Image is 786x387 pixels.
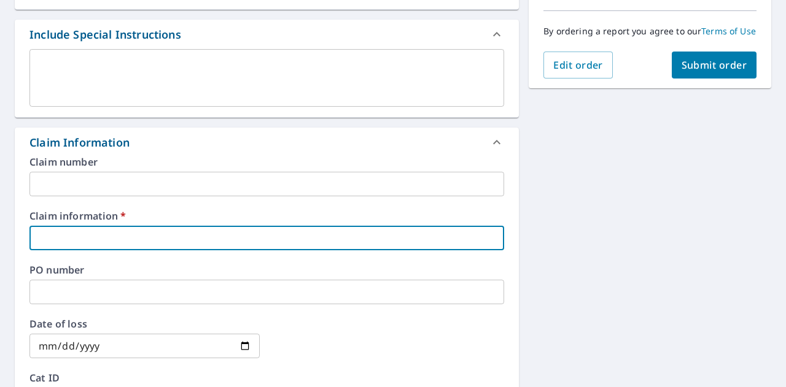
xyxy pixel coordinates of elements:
[29,26,181,43] div: Include Special Instructions
[543,52,613,79] button: Edit order
[29,319,260,329] label: Date of loss
[29,373,504,383] label: Cat ID
[672,52,757,79] button: Submit order
[701,25,756,37] a: Terms of Use
[15,20,519,49] div: Include Special Instructions
[29,134,130,151] div: Claim Information
[682,58,747,72] span: Submit order
[29,265,504,275] label: PO number
[543,26,757,37] p: By ordering a report you agree to our
[29,157,504,167] label: Claim number
[29,211,504,221] label: Claim information
[553,58,603,72] span: Edit order
[15,128,519,157] div: Claim Information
